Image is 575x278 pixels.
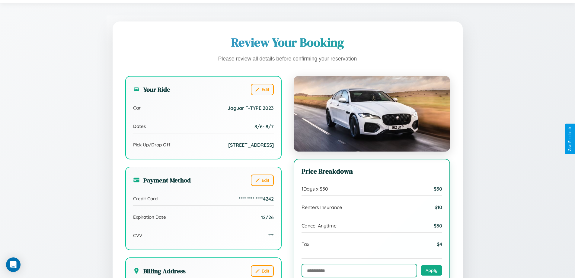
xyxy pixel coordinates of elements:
h3: Your Ride [133,85,170,94]
p: Please review all details before confirming your reservation [125,54,450,64]
span: Cancel Anytime [302,223,337,229]
span: $ 4 [437,241,442,247]
span: Renters Insurance [302,204,342,210]
span: 1 Days x $ 50 [302,186,328,192]
span: Dates [133,123,146,129]
img: Jaguar F-TYPE [294,76,450,152]
h1: Review Your Booking [125,34,450,51]
button: Edit [251,84,274,95]
span: $ 10 [435,204,442,210]
h3: Payment Method [133,176,191,185]
span: Tax [302,241,309,247]
div: Open Intercom Messenger [6,257,21,272]
div: Give Feedback [568,127,572,151]
span: Expiration Date [133,214,166,220]
span: Jaguar F-TYPE 2023 [228,105,274,111]
button: Apply [421,265,442,276]
span: $ 50 [434,223,442,229]
h3: Price Breakdown [302,167,442,176]
h3: Billing Address [133,267,186,275]
span: Car [133,105,141,111]
span: Credit Card [133,196,158,201]
span: Pick Up/Drop Off [133,142,171,148]
span: [STREET_ADDRESS] [228,142,274,148]
span: 12/26 [261,214,274,220]
button: Edit [251,175,274,186]
span: 8 / 6 - 8 / 7 [254,123,274,129]
span: $ 50 [434,186,442,192]
span: CVV [133,233,142,238]
button: Edit [251,265,274,277]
